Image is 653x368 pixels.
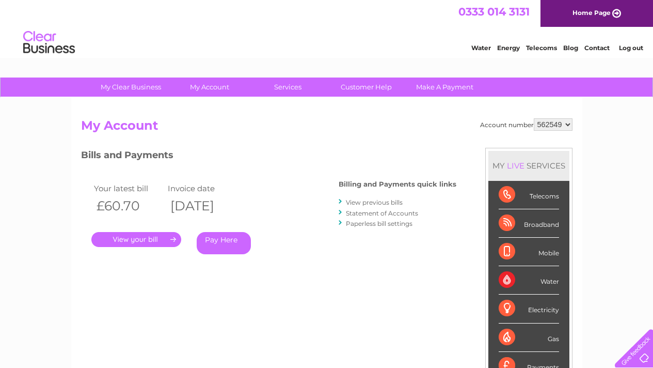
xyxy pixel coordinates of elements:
[499,209,559,238] div: Broadband
[83,6,571,50] div: Clear Business is a trading name of Verastar Limited (registered in [GEOGRAPHIC_DATA] No. 3667643...
[88,78,173,97] a: My Clear Business
[165,195,240,217] th: [DATE]
[91,195,166,217] th: £60.70
[458,5,530,18] a: 0333 014 3131
[505,161,527,171] div: LIVE
[91,181,166,195] td: Your latest bill
[526,44,557,52] a: Telecoms
[497,44,520,52] a: Energy
[402,78,487,97] a: Make A Payment
[499,266,559,295] div: Water
[499,238,559,266] div: Mobile
[324,78,409,97] a: Customer Help
[245,78,330,97] a: Services
[81,148,456,166] h3: Bills and Payments
[339,180,456,188] h4: Billing and Payments quick links
[346,220,412,227] a: Paperless bill settings
[471,44,491,52] a: Water
[23,27,75,58] img: logo.png
[167,78,252,97] a: My Account
[499,295,559,323] div: Electricity
[563,44,578,52] a: Blog
[584,44,610,52] a: Contact
[346,209,418,217] a: Statement of Accounts
[499,324,559,352] div: Gas
[488,151,569,180] div: MY SERVICES
[619,44,643,52] a: Log out
[499,181,559,209] div: Telecoms
[91,232,181,247] a: .
[480,118,572,131] div: Account number
[197,232,251,254] a: Pay Here
[165,181,240,195] td: Invoice date
[346,198,403,206] a: View previous bills
[81,118,572,138] h2: My Account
